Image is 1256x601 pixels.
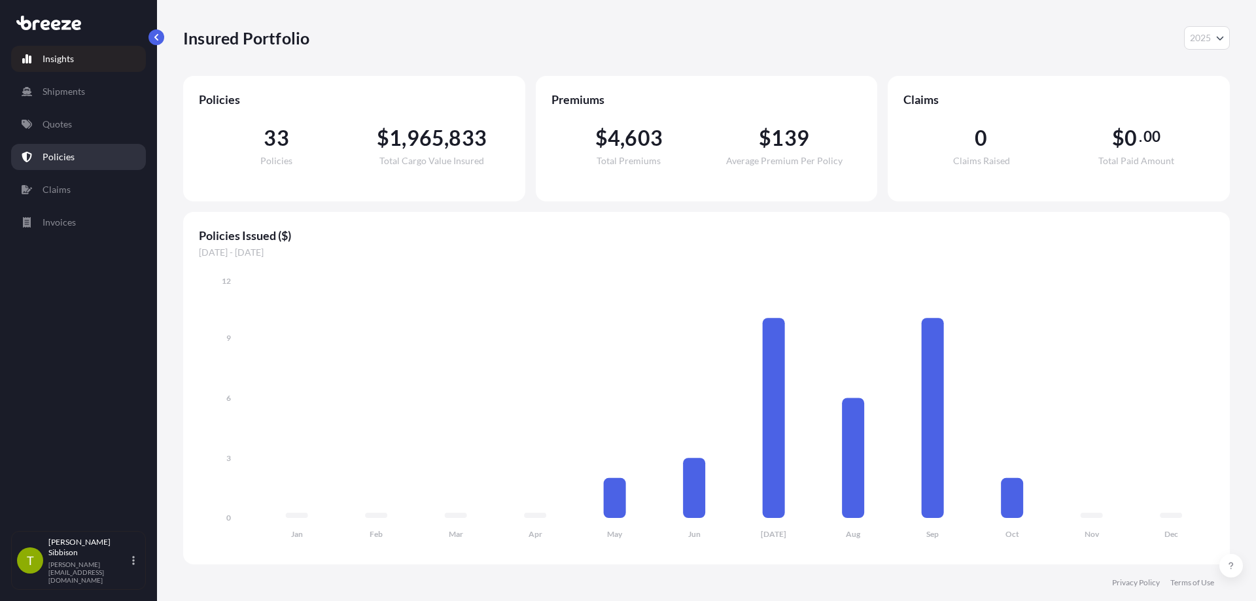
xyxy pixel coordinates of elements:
span: 0 [1125,128,1137,148]
tspan: Jun [688,529,701,539]
span: Claims Raised [953,156,1010,165]
a: Policies [11,144,146,170]
span: 1 [389,128,402,148]
span: 603 [625,128,663,148]
span: Policies Issued ($) [199,228,1214,243]
p: [PERSON_NAME] Sibbison [48,537,130,558]
a: Privacy Policy [1112,577,1160,588]
p: Quotes [43,118,72,131]
p: Claims [43,183,71,196]
tspan: Dec [1164,529,1178,539]
a: Quotes [11,111,146,137]
span: $ [377,128,389,148]
span: $ [595,128,608,148]
a: Terms of Use [1170,577,1214,588]
span: , [444,128,449,148]
span: Policies [260,156,292,165]
span: 833 [449,128,487,148]
tspan: Mar [449,529,463,539]
span: 965 [407,128,445,148]
p: Shipments [43,85,85,98]
tspan: [DATE] [761,529,786,539]
tspan: Aug [846,529,861,539]
span: Average Premium Per Policy [726,156,843,165]
tspan: Nov [1085,529,1100,539]
span: Total Premiums [597,156,661,165]
a: Invoices [11,209,146,235]
span: Policies [199,92,510,107]
p: Invoices [43,216,76,229]
tspan: 0 [226,513,231,523]
span: $ [1112,128,1125,148]
tspan: Oct [1005,529,1019,539]
p: Insured Portfolio [183,27,309,48]
span: , [402,128,406,148]
span: Claims [903,92,1214,107]
p: Policies [43,150,75,163]
tspan: Jan [291,529,303,539]
span: 00 [1143,131,1160,142]
tspan: Sep [926,529,939,539]
span: T [27,554,34,567]
button: Year Selector [1184,26,1230,50]
tspan: 12 [222,276,231,286]
span: Total Paid Amount [1098,156,1174,165]
tspan: 3 [226,453,231,463]
p: [PERSON_NAME][EMAIL_ADDRESS][DOMAIN_NAME] [48,560,130,584]
span: Total Cargo Value Insured [379,156,484,165]
tspan: May [607,529,623,539]
span: 139 [771,128,809,148]
span: 33 [264,128,288,148]
tspan: Feb [370,529,383,539]
span: $ [759,128,771,148]
span: 0 [975,128,987,148]
tspan: 9 [226,333,231,343]
tspan: 6 [226,393,231,403]
span: , [620,128,625,148]
span: 4 [608,128,620,148]
span: 2025 [1190,31,1211,44]
a: Claims [11,177,146,203]
a: Insights [11,46,146,72]
p: Insights [43,52,74,65]
span: Premiums [551,92,862,107]
span: . [1139,131,1142,142]
a: Shipments [11,78,146,105]
tspan: Apr [529,529,542,539]
span: [DATE] - [DATE] [199,246,1214,259]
